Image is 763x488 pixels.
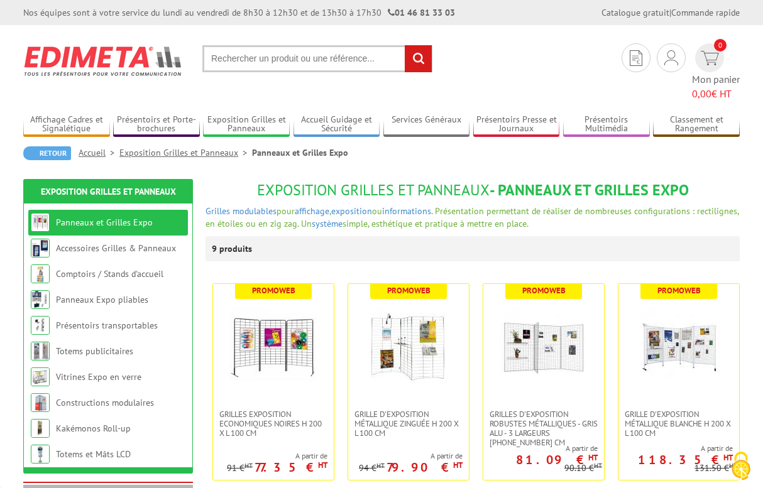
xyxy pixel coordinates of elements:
b: Promoweb [522,285,566,296]
span: pour , ou . Présentation permettant de réaliser de nombreuses configurations : rectilignes, en ét... [206,205,738,229]
b: Promoweb [252,285,295,296]
a: Grilles Exposition Economiques Noires H 200 x L 100 cm [213,409,334,438]
a: Présentoirs Multimédia [563,114,650,135]
a: Accueil [79,147,119,158]
p: 77.35 € [255,464,327,471]
img: Grille d'exposition métallique Zinguée H 200 x L 100 cm [365,303,453,391]
sup: HT [594,461,602,470]
p: 9 produits [212,236,259,261]
a: Commande rapide [671,7,740,18]
span: A partir de [359,451,463,461]
img: Présentoirs transportables [31,316,50,335]
p: 94 € [359,464,385,473]
a: Panneaux et Grilles Expo [56,217,153,228]
a: Accueil Guidage et Sécurité [294,114,380,135]
a: système [312,218,343,229]
img: Comptoirs / Stands d'accueil [31,264,50,283]
p: 91 € [227,464,253,473]
input: rechercher [405,45,432,72]
button: Cookies (fenêtre modale) [719,445,763,488]
img: devis rapide [701,51,719,65]
a: Vitrines Expo en verre [56,371,141,382]
img: Edimeta [23,38,184,84]
img: devis rapide [630,50,642,66]
a: affichage [295,205,329,217]
a: Constructions modulaires [56,397,154,408]
img: Vitrines Expo en verre [31,367,50,386]
span: Mon panier [692,72,740,101]
a: Services Généraux [383,114,470,135]
sup: HT [376,461,385,470]
span: 0 [714,39,727,52]
strong: 01 46 81 33 03 [388,7,455,18]
a: Classement et Rangement [653,114,740,135]
img: Accessoires Grilles & Panneaux [31,239,50,258]
h1: - Panneaux et Grilles Expo [206,182,740,198]
a: Totems publicitaires [56,345,133,357]
img: Cookies (fenêtre modale) [725,450,757,482]
img: Panneaux Expo pliables [31,290,50,309]
sup: HT [244,461,253,470]
a: Retour [23,146,71,160]
a: Exposition Grilles et Panneaux [41,186,176,197]
span: A partir de [618,443,733,453]
span: A partir de [483,443,598,453]
a: devis rapide 0 Mon panier 0,00€ HT [692,43,740,101]
p: 131.50 € [694,464,737,473]
img: Grilles Exposition Economiques Noires H 200 x L 100 cm [229,303,317,391]
a: Présentoirs et Porte-brochures [113,114,200,135]
div: Nos équipes sont à votre service du lundi au vendredi de 8h30 à 12h30 et de 13h30 à 17h30 [23,6,455,19]
a: Exposition Grilles et Panneaux [203,114,290,135]
a: Présentoirs Presse et Journaux [473,114,560,135]
sup: HT [588,452,598,463]
p: 118.35 € [638,456,733,464]
a: exposition [331,205,372,217]
span: Grille d'exposition métallique blanche H 200 x L 100 cm [625,409,733,438]
img: Kakémonos Roll-up [31,419,50,438]
p: 79.90 € [387,464,463,471]
span: Grille d'exposition métallique Zinguée H 200 x L 100 cm [354,409,463,438]
div: | [601,6,740,19]
p: 90.10 € [564,464,602,473]
a: modulables [233,205,277,217]
span: € HT [692,87,740,101]
a: Accessoires Grilles & Panneaux [56,242,176,254]
sup: HT [453,460,463,470]
a: Grille d'exposition métallique blanche H 200 x L 100 cm [618,409,739,438]
img: Constructions modulaires [31,393,50,412]
span: A partir de [227,451,327,461]
img: Totems publicitaires [31,342,50,361]
a: Grilles d'exposition robustes métalliques - gris alu - 3 largeurs [PHONE_NUMBER] cm [483,409,604,447]
span: Grilles d'exposition robustes métalliques - gris alu - 3 largeurs [PHONE_NUMBER] cm [490,409,598,447]
a: Présentoirs transportables [56,320,158,331]
b: Promoweb [657,285,701,296]
img: devis rapide [664,50,678,65]
span: Grilles Exposition Economiques Noires H 200 x L 100 cm [219,409,327,438]
a: Totems et Mâts LCD [56,448,131,460]
b: Promoweb [387,285,431,296]
a: Grilles [206,205,230,217]
input: Rechercher un produit ou une référence... [202,45,432,72]
a: Panneaux Expo pliables [56,294,148,305]
a: Kakémonos Roll-up [56,423,131,434]
img: Panneaux et Grilles Expo [31,213,50,232]
a: Comptoirs / Stands d'accueil [56,268,163,279]
a: Grille d'exposition métallique Zinguée H 200 x L 100 cm [348,409,469,438]
a: Exposition Grilles et Panneaux [119,147,252,158]
span: Exposition Grilles et Panneaux [257,180,490,200]
span: 0,00 [692,87,711,100]
img: Totems et Mâts LCD [31,445,50,464]
sup: HT [318,460,327,470]
a: Catalogue gratuit [601,7,669,18]
img: Grilles d'exposition robustes métalliques - gris alu - 3 largeurs 70-100-120 cm [500,303,588,391]
a: informations [382,205,431,217]
p: 81.09 € [516,456,598,464]
a: Affichage Cadres et Signalétique [23,114,110,135]
li: Panneaux et Grilles Expo [252,146,348,159]
img: Grille d'exposition métallique blanche H 200 x L 100 cm [635,303,723,391]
